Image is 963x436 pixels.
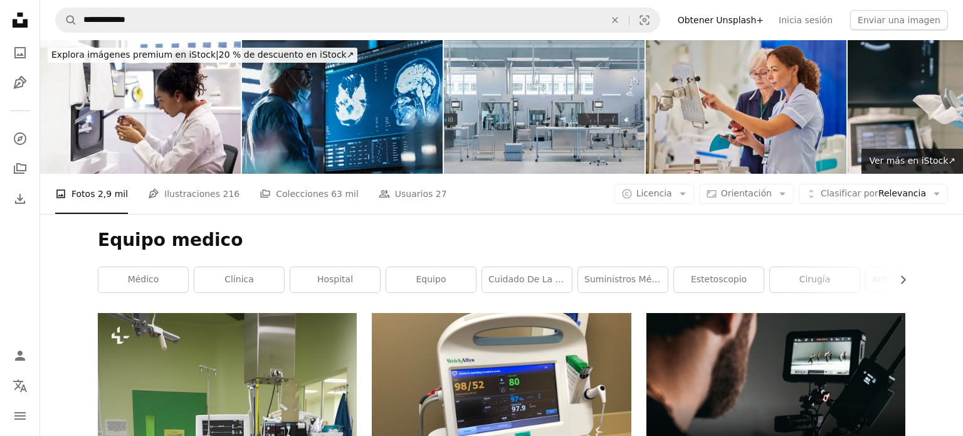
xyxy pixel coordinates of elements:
span: 216 [223,187,239,201]
a: médico [98,267,188,292]
span: 63 mil [331,187,359,201]
span: 27 [436,187,447,201]
button: Licencia [614,184,694,204]
button: Borrar [601,8,629,32]
button: desplazar lista a la derecha [892,267,905,292]
a: Inicia sesión [771,10,840,30]
a: Ilustraciones [8,70,33,95]
button: Búsqueda visual [629,8,660,32]
a: Iniciar sesión / Registrarse [8,343,33,368]
button: Menú [8,403,33,428]
span: Orientación [721,188,772,198]
h1: Equipo medico [98,229,905,252]
span: Ver más en iStock ↗ [869,156,955,166]
a: Ilustraciones 216 [148,174,239,214]
a: Inicio — Unsplash [8,8,33,35]
span: Relevancia [821,188,926,200]
span: Licencia [636,188,672,198]
button: Orientación [699,184,794,204]
a: Usuarios 27 [379,174,447,214]
a: hospital [290,267,380,292]
a: Explora imágenes premium en iStock|20 % de descuento en iStock↗ [40,40,365,70]
a: estetoscopio [674,267,764,292]
button: Idioma [8,373,33,398]
img: Medical Hospital Research Laboratory: Caucasian Male Neurosurgeon Looking At TV Screen With Brain... [242,40,443,174]
button: Buscar en Unsplash [56,8,77,32]
a: cirugía [770,267,860,292]
img: Equipo de enfermeras que prescribe medicamentos en sala [646,40,846,174]
span: Clasificar por [821,188,878,198]
span: Explora imágenes premium en iStock | [51,50,219,60]
a: equipo [386,267,476,292]
button: Clasificar porRelevancia [799,184,948,204]
a: Historial de descargas [8,186,33,211]
a: Suministros médicos [578,267,668,292]
form: Encuentra imágenes en todo el sitio [55,8,660,33]
a: Colecciones 63 mil [260,174,359,214]
a: Fotos [8,40,33,65]
a: Antecedentes médicos [866,267,955,292]
span: 20 % de descuento en iStock ↗ [51,50,354,60]
img: Imagen generada digitalmente del laboratorio de inspección en la fábrica de producción de medicam... [444,40,645,174]
a: clínica [194,267,284,292]
a: Colecciones [8,156,33,181]
a: Obtener Unsplash+ [670,10,771,30]
a: cuidado de la salud [482,267,572,292]
a: Ver más en iStock↗ [861,149,963,174]
a: Dispositivo digital blanco y gris [372,405,631,416]
img: Ingenieros sanitarios bioimpresión de modelos en un laboratorio 3D [40,40,241,174]
a: Explorar [8,126,33,151]
button: Enviar una imagen [850,10,948,30]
